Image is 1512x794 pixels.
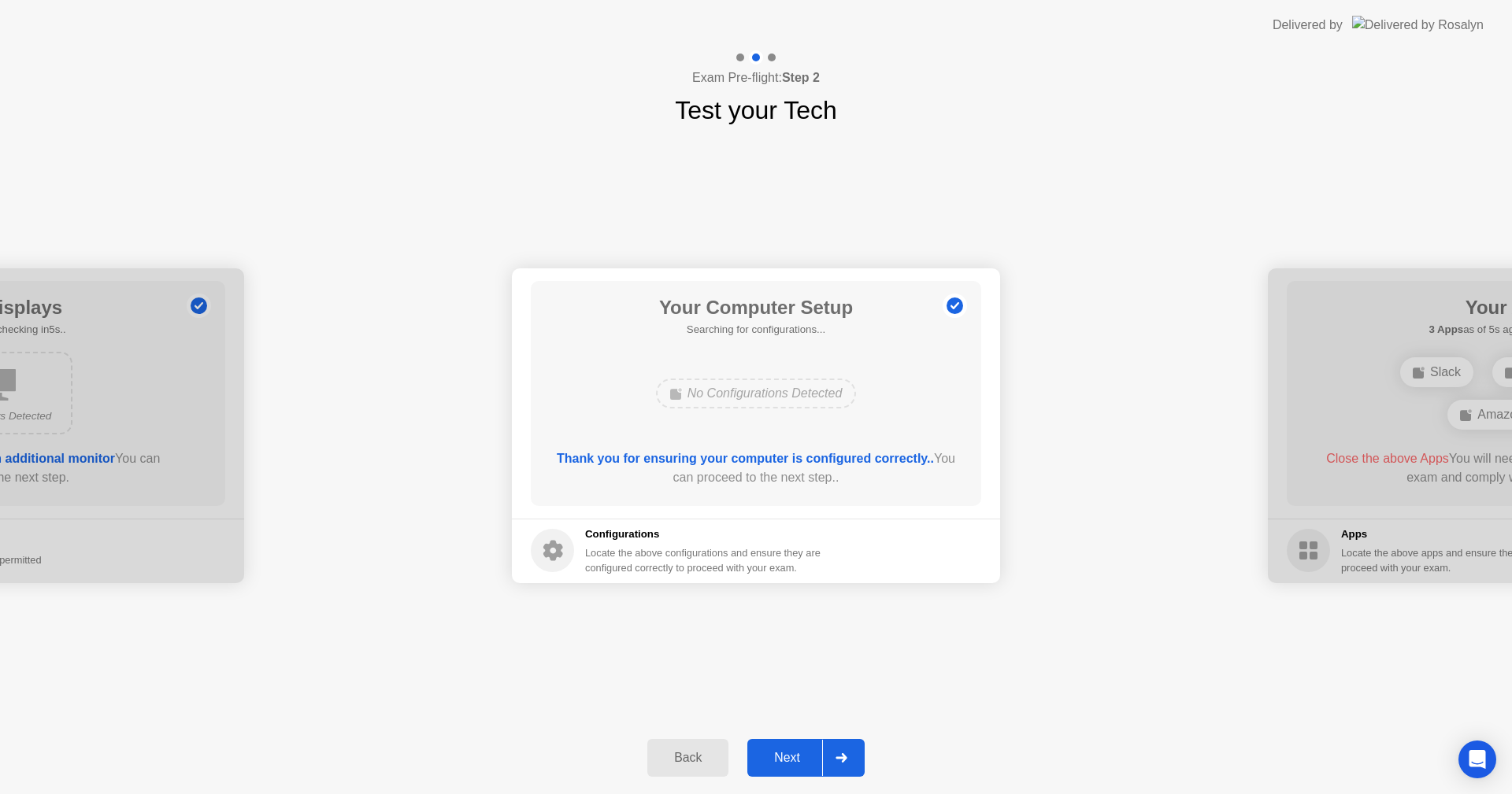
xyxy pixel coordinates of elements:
div: You can proceed to the next step.. [554,449,959,487]
div: Locate the above configurations and ensure they are configured correctly to proceed with your exam. [585,545,824,575]
b: Step 2 [782,71,820,84]
h5: Configurations [585,526,824,542]
h1: Your Computer Setup [659,294,853,322]
div: Next [752,751,822,765]
h4: Exam Pre-flight: [692,68,820,87]
h5: Searching for configurations... [659,322,853,338]
div: Back [652,751,724,765]
h1: Test your Tech [675,91,837,129]
img: Delivered by Rosalyn [1352,16,1484,34]
div: No Configurations Detected [656,379,857,408]
b: Thank you for ensuring your computer is configured correctly.. [557,452,934,465]
div: Open Intercom Messenger [1458,740,1496,778]
div: Delivered by [1273,16,1343,35]
button: Back [647,739,728,777]
button: Next [747,739,865,777]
